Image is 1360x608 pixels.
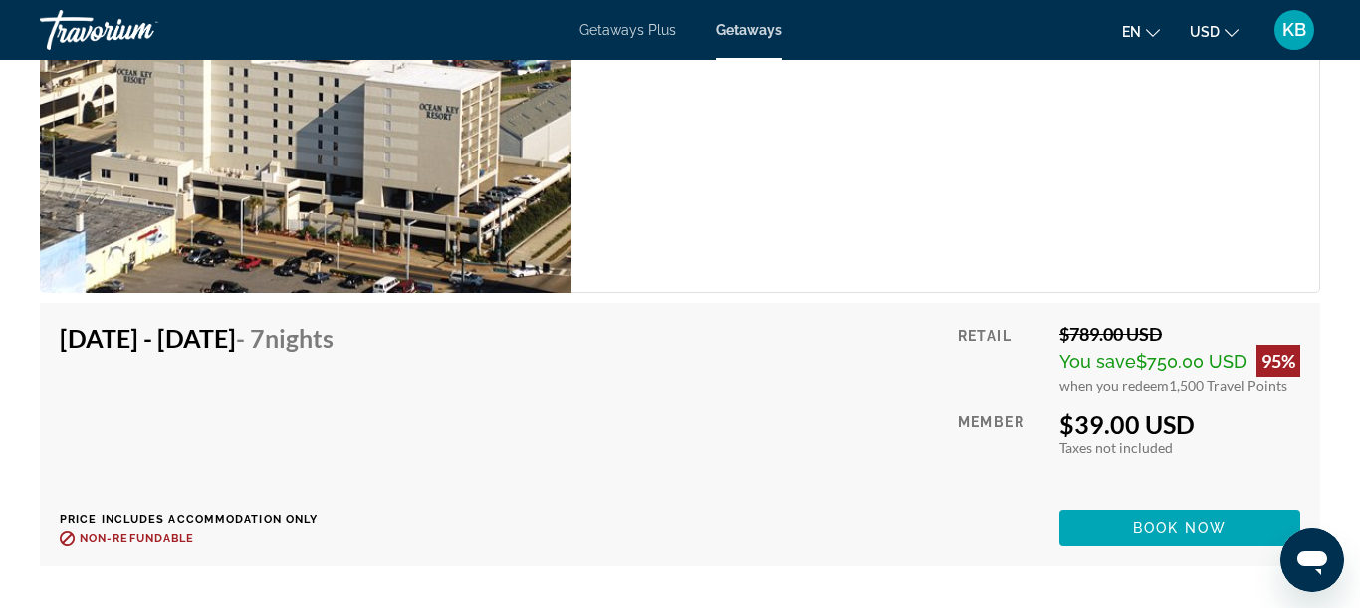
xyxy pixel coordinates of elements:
[1133,520,1228,536] span: Book now
[1059,510,1300,546] button: Book now
[236,323,334,353] span: - 7
[1059,351,1136,372] span: You save
[1059,409,1300,439] div: $39.00 USD
[1122,24,1141,40] span: en
[60,513,348,526] p: Price includes accommodation only
[958,323,1044,394] div: Retail
[1059,377,1169,394] span: when you redeem
[716,22,782,38] a: Getaways
[1280,528,1344,592] iframe: Button to launch messaging window
[1122,17,1160,46] button: Change language
[1256,345,1300,377] div: 95%
[40,4,239,56] a: Travorium
[1190,24,1220,40] span: USD
[1136,351,1247,372] span: $750.00 USD
[1268,9,1320,51] button: User Menu
[1059,323,1300,345] div: $789.00 USD
[1282,20,1306,40] span: KB
[1169,377,1287,394] span: 1,500 Travel Points
[80,532,194,545] span: Non-refundable
[60,323,334,353] h4: [DATE] - [DATE]
[579,22,676,38] a: Getaways Plus
[265,323,334,353] span: Nights
[1059,439,1173,456] span: Taxes not included
[958,409,1044,495] div: Member
[1190,17,1239,46] button: Change currency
